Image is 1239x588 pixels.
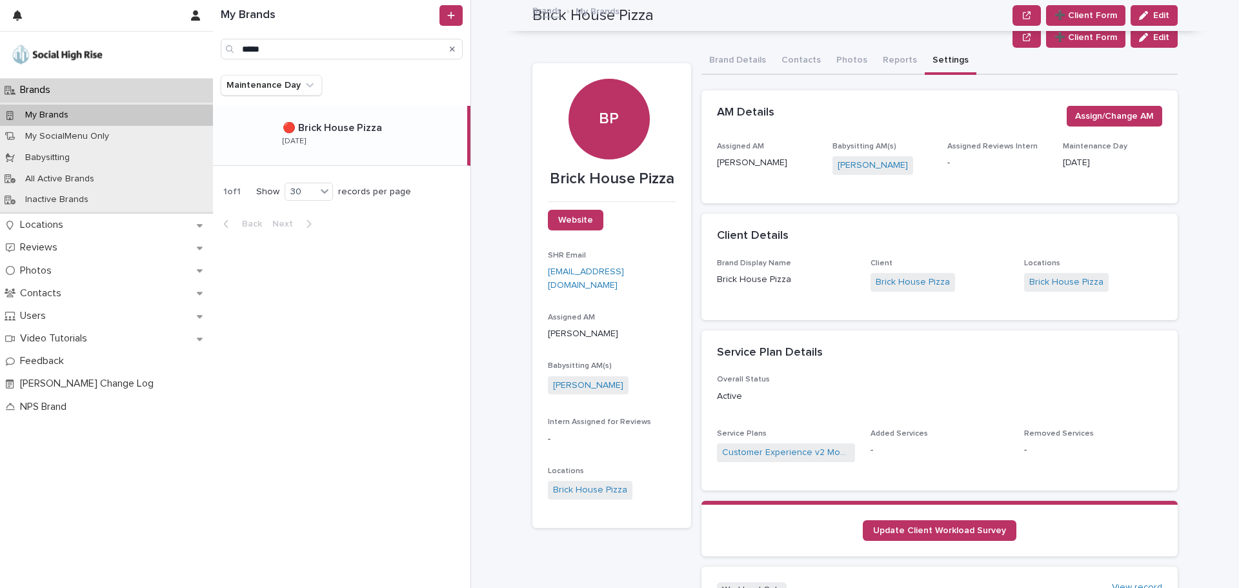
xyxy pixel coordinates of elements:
button: Maintenance Day [221,75,322,96]
p: Babysitting [15,152,80,163]
p: [DATE] [283,137,306,146]
a: Update Client Workload Survey [863,520,1016,541]
h2: Client Details [717,229,789,243]
span: Client [871,259,892,267]
p: - [947,156,1047,170]
span: Update Client Workload Survey [873,526,1006,535]
span: Next [272,219,301,228]
button: Settings [925,48,976,75]
div: 30 [285,185,316,199]
p: My SocialMenu Only [15,131,119,142]
p: Users [15,310,56,322]
button: Photos [829,48,875,75]
span: Removed Services [1024,430,1094,438]
p: records per page [338,187,411,198]
span: ➕ Client Form [1054,31,1117,44]
button: ➕ Client Form [1046,27,1125,48]
a: Brick House Pizza [876,276,950,289]
p: Video Tutorials [15,332,97,345]
p: 🔴 Brick House Pizza [283,119,385,134]
p: My Brands [15,110,79,121]
div: BP [569,29,649,128]
p: Locations [15,219,74,231]
button: Edit [1131,27,1178,48]
button: Contacts [774,48,829,75]
span: Assigned AM [548,314,595,321]
p: - [871,443,1009,457]
span: Assign/Change AM [1075,110,1154,123]
p: NPS Brand [15,401,77,413]
img: o5DnuTxEQV6sW9jFYBBf [10,42,105,68]
p: Active [717,390,1162,403]
input: Search [221,39,463,59]
span: Maintenance Day [1063,143,1127,150]
p: Photos [15,265,62,277]
span: Intern Assigned for Reviews [548,418,651,426]
a: Website [548,210,603,230]
span: Service Plans [717,430,767,438]
p: Contacts [15,287,72,299]
span: Brand Display Name [717,259,791,267]
p: [PERSON_NAME] [548,327,676,341]
span: Website [558,216,593,225]
p: Reviews [15,241,68,254]
span: Added Services [871,430,928,438]
p: My Brands [576,3,619,17]
a: [EMAIL_ADDRESS][DOMAIN_NAME] [548,267,624,290]
p: - [548,432,676,446]
p: Show [256,187,279,198]
p: Feedback [15,355,74,367]
a: 🔴 Brick House Pizza🔴 Brick House Pizza [DATE] [213,106,470,166]
span: Assigned Reviews Intern [947,143,1038,150]
p: [DATE] [1063,156,1163,170]
p: Brick House Pizza [717,273,855,287]
a: Customer Experience v2 Monthly [722,446,850,460]
button: Assign/Change AM [1067,106,1162,127]
a: Brands [532,3,561,17]
span: Assigned AM [717,143,764,150]
p: - [1024,443,1162,457]
span: Edit [1153,33,1169,42]
span: Locations [548,467,584,475]
span: Back [234,219,262,228]
button: Reports [875,48,925,75]
p: [PERSON_NAME] [717,156,817,170]
p: Inactive Brands [15,194,99,205]
a: Brick House Pizza [1029,276,1103,289]
button: Next [267,218,322,230]
span: Locations [1024,259,1060,267]
h1: My Brands [221,8,437,23]
p: Brick House Pizza [548,170,676,188]
button: Brand Details [701,48,774,75]
a: Brick House Pizza [553,483,627,497]
button: Back [213,218,267,230]
span: Babysitting AM(s) [832,143,896,150]
h2: Service Plan Details [717,346,823,360]
p: [PERSON_NAME] Change Log [15,378,164,390]
span: SHR Email [548,252,586,259]
p: All Active Brands [15,174,105,185]
p: Brands [15,84,61,96]
span: Overall Status [717,376,770,383]
a: [PERSON_NAME] [553,379,623,392]
a: [PERSON_NAME] [838,159,908,172]
span: Babysitting AM(s) [548,362,612,370]
h2: AM Details [717,106,774,120]
p: 1 of 1 [213,176,251,208]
